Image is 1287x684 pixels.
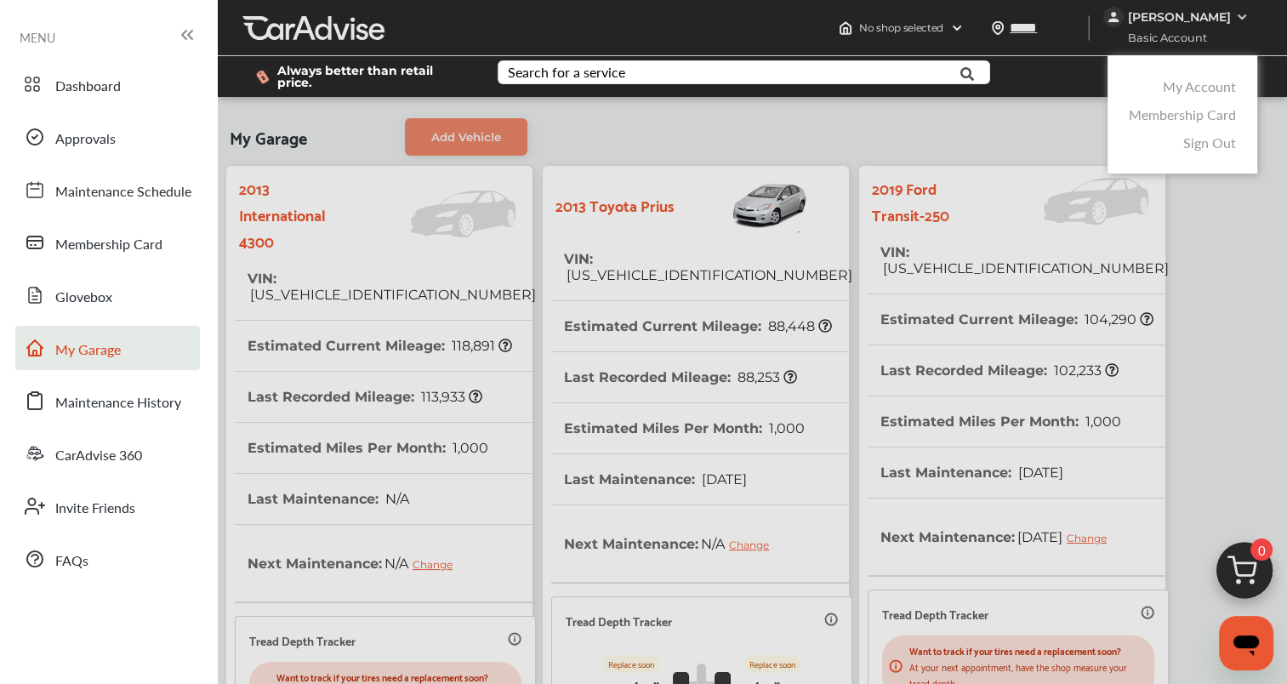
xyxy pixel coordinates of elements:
[55,392,181,414] span: Maintenance History
[55,287,112,309] span: Glovebox
[15,537,200,581] a: FAQs
[15,168,200,212] a: Maintenance Schedule
[15,431,200,476] a: CarAdvise 360
[508,66,625,79] div: Search for a service
[15,220,200,265] a: Membership Card
[15,326,200,370] a: My Garage
[55,234,162,256] span: Membership Card
[15,273,200,317] a: Glovebox
[20,31,55,44] span: MENU
[15,379,200,423] a: Maintenance History
[15,484,200,528] a: Invite Friends
[15,115,200,159] a: Approvals
[55,445,142,467] span: CarAdvise 360
[1129,105,1236,124] a: Membership Card
[55,181,191,203] span: Maintenance Schedule
[55,498,135,520] span: Invite Friends
[1250,539,1273,561] span: 0
[1204,534,1285,616] img: cart_icon.3d0951e8.svg
[55,550,88,573] span: FAQs
[1163,77,1236,96] a: My Account
[1219,616,1273,670] iframe: Button to launch messaging window
[55,76,121,98] span: Dashboard
[55,128,116,151] span: Approvals
[15,62,200,106] a: Dashboard
[277,65,470,88] span: Always better than retail price.
[256,70,269,84] img: dollor_label_vector.a70140d1.svg
[55,339,121,362] span: My Garage
[1183,133,1236,152] a: Sign Out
